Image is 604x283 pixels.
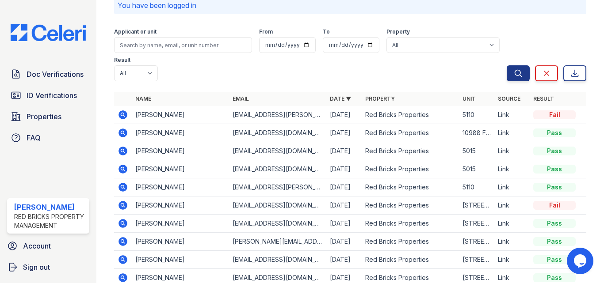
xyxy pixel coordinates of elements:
[7,65,89,83] a: Doc Verifications
[27,69,84,79] span: Doc Verifications
[459,142,494,160] td: 5015
[459,106,494,124] td: 5110
[494,251,530,269] td: Link
[326,196,362,215] td: [DATE]
[259,28,273,35] label: From
[135,95,151,102] a: Name
[132,142,229,160] td: [PERSON_NAME]
[459,233,494,251] td: [STREET_ADDRESS]
[463,95,476,102] a: Unit
[459,196,494,215] td: [STREET_ADDRESS][PERSON_NAME]
[494,124,530,142] td: Link
[533,147,576,155] div: Pass
[229,160,326,178] td: [EMAIL_ADDRESS][DOMAIN_NAME]
[459,160,494,178] td: 5015
[23,262,50,272] span: Sign out
[4,237,93,255] a: Account
[494,106,530,124] td: Link
[365,95,395,102] a: Property
[23,241,51,251] span: Account
[132,251,229,269] td: [PERSON_NAME]
[533,128,576,137] div: Pass
[533,183,576,192] div: Pass
[229,106,326,124] td: [EMAIL_ADDRESS][PERSON_NAME][DOMAIN_NAME]
[326,142,362,160] td: [DATE]
[362,251,459,269] td: Red Bricks Properties
[323,28,330,35] label: To
[362,215,459,233] td: Red Bricks Properties
[498,95,520,102] a: Source
[533,237,576,246] div: Pass
[362,196,459,215] td: Red Bricks Properties
[132,215,229,233] td: [PERSON_NAME]
[229,215,326,233] td: [EMAIL_ADDRESS][DOMAIN_NAME]
[27,90,77,101] span: ID Verifications
[229,178,326,196] td: [EMAIL_ADDRESS][PERSON_NAME][DOMAIN_NAME]
[114,57,130,64] label: Result
[7,87,89,104] a: ID Verifications
[132,178,229,196] td: [PERSON_NAME]
[494,196,530,215] td: Link
[494,233,530,251] td: Link
[362,124,459,142] td: Red Bricks Properties
[533,201,576,210] div: Fail
[7,129,89,147] a: FAQ
[326,178,362,196] td: [DATE]
[326,124,362,142] td: [DATE]
[533,255,576,264] div: Pass
[362,178,459,196] td: Red Bricks Properties
[7,108,89,125] a: Properties
[494,142,530,160] td: Link
[459,178,494,196] td: 5110
[533,273,576,282] div: Pass
[326,251,362,269] td: [DATE]
[362,142,459,160] td: Red Bricks Properties
[533,95,554,102] a: Result
[229,233,326,251] td: [PERSON_NAME][EMAIL_ADDRESS][DOMAIN_NAME]
[326,233,362,251] td: [DATE]
[4,258,93,276] a: Sign out
[27,132,41,143] span: FAQ
[459,215,494,233] td: [STREET_ADDRESS]
[362,160,459,178] td: Red Bricks Properties
[494,178,530,196] td: Link
[132,124,229,142] td: [PERSON_NAME]
[533,165,576,174] div: Pass
[494,160,530,178] td: Link
[567,248,595,274] iframe: chat widget
[459,251,494,269] td: [STREET_ADDRESS]
[229,142,326,160] td: [EMAIL_ADDRESS][DOMAIN_NAME]
[132,196,229,215] td: [PERSON_NAME]
[459,124,494,142] td: 10988 Flyreel Pl
[326,106,362,124] td: [DATE]
[14,202,86,212] div: [PERSON_NAME]
[114,28,157,35] label: Applicant or unit
[533,219,576,228] div: Pass
[533,110,576,119] div: Fail
[362,106,459,124] td: Red Bricks Properties
[27,111,61,122] span: Properties
[330,95,351,102] a: Date ▼
[229,196,326,215] td: [EMAIL_ADDRESS][DOMAIN_NAME]
[326,215,362,233] td: [DATE]
[14,212,86,230] div: Red Bricks Property Management
[233,95,249,102] a: Email
[229,251,326,269] td: [EMAIL_ADDRESS][DOMAIN_NAME]
[229,124,326,142] td: [EMAIL_ADDRESS][DOMAIN_NAME]
[386,28,410,35] label: Property
[132,160,229,178] td: [PERSON_NAME]
[132,233,229,251] td: [PERSON_NAME]
[362,233,459,251] td: Red Bricks Properties
[4,24,93,41] img: CE_Logo_Blue-a8612792a0a2168367f1c8372b55b34899dd931a85d93a1a3d3e32e68fde9ad4.png
[326,160,362,178] td: [DATE]
[494,215,530,233] td: Link
[114,37,252,53] input: Search by name, email, or unit number
[132,106,229,124] td: [PERSON_NAME]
